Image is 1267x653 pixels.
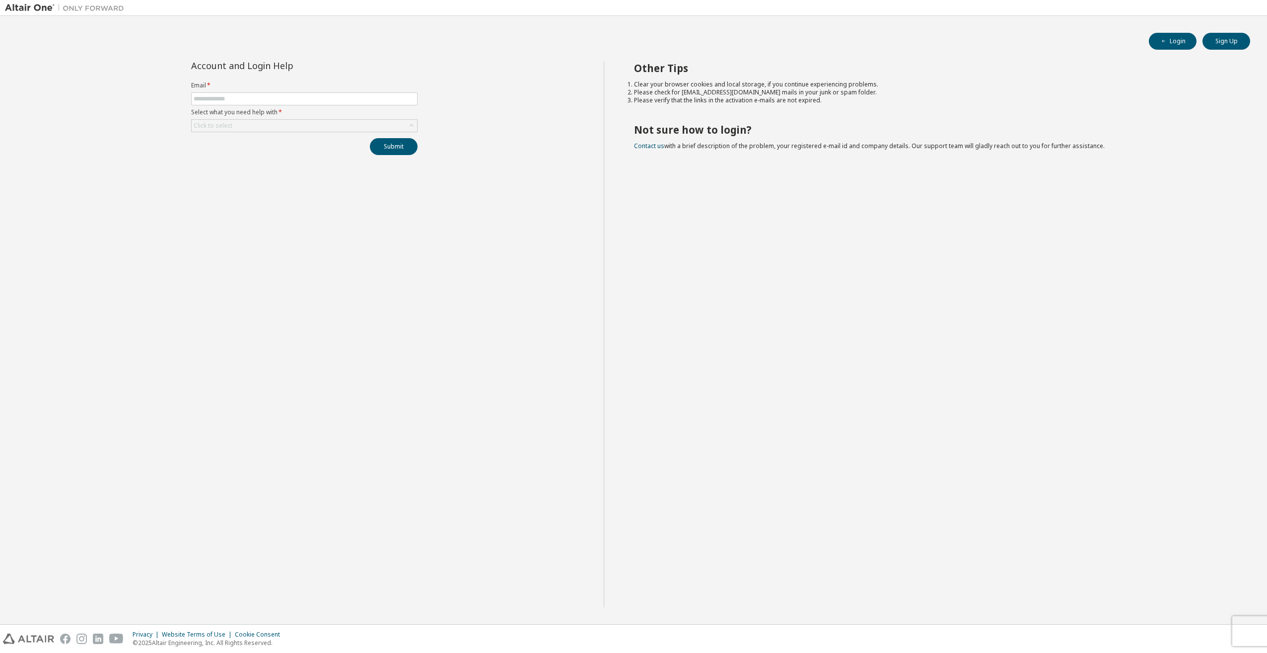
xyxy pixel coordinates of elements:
img: linkedin.svg [93,634,103,644]
div: Click to select [194,122,232,130]
span: with a brief description of the problem, your registered e-mail id and company details. Our suppo... [634,142,1105,150]
h2: Other Tips [634,62,1233,75]
img: Altair One [5,3,129,13]
button: Submit [370,138,418,155]
img: youtube.svg [109,634,124,644]
label: Select what you need help with [191,108,418,116]
div: Account and Login Help [191,62,372,70]
img: facebook.svg [60,634,70,644]
div: Privacy [133,631,162,639]
li: Please verify that the links in the activation e-mails are not expired. [634,96,1233,104]
li: Please check for [EMAIL_ADDRESS][DOMAIN_NAME] mails in your junk or spam folder. [634,88,1233,96]
div: Cookie Consent [235,631,286,639]
p: © 2025 Altair Engineering, Inc. All Rights Reserved. [133,639,286,647]
div: Website Terms of Use [162,631,235,639]
label: Email [191,82,418,89]
button: Login [1149,33,1197,50]
div: Click to select [192,120,417,132]
img: instagram.svg [76,634,87,644]
li: Clear your browser cookies and local storage, if you continue experiencing problems. [634,81,1233,88]
h2: Not sure how to login? [634,123,1233,136]
a: Contact us [634,142,664,150]
button: Sign Up [1202,33,1250,50]
img: altair_logo.svg [3,634,54,644]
